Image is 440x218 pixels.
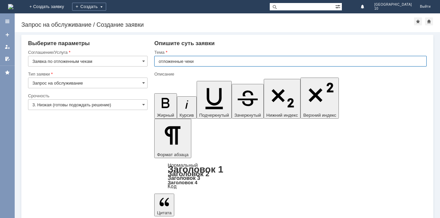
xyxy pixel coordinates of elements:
button: Цитата [154,194,174,216]
span: Зачеркнутый [234,113,261,118]
a: Перейти на домашнюю страницу [8,4,13,9]
span: Цитата [157,210,172,215]
button: Нижний индекс [264,79,301,119]
span: Расширенный поиск [335,3,342,9]
a: Заголовок 1 [168,164,223,175]
span: Жирный [157,113,174,118]
span: 10 [374,7,412,11]
span: Верхний индекс [303,113,336,118]
span: Курсив [180,113,194,118]
img: logo [8,4,13,9]
span: Опишите суть заявки [154,40,215,46]
button: Верхний индекс [300,78,339,119]
a: Заголовок 3 [168,175,200,181]
button: Зачеркнутый [232,84,264,119]
span: Выберите параметры [28,40,90,46]
a: Мои согласования [2,53,13,64]
div: Тип заявки [28,72,146,76]
a: Создать заявку [2,29,13,40]
button: Курсив [177,96,197,119]
a: Заголовок 2 [168,170,209,178]
a: Мои заявки [2,41,13,52]
span: [GEOGRAPHIC_DATA] [374,3,412,7]
a: Нормальный [168,162,198,168]
a: Заголовок 4 [168,180,197,185]
div: Добавить в избранное [414,17,422,25]
div: Срочность [28,94,146,98]
div: Создать [72,3,106,11]
button: Жирный [154,93,177,119]
div: Соглашение/Услуга [28,50,146,54]
a: Код [168,184,177,190]
div: Формат абзаца [154,163,427,189]
span: Формат абзаца [157,152,188,157]
div: Сделать домашней страницей [425,17,433,25]
button: Формат абзаца [154,119,191,158]
span: Подчеркнутый [199,113,229,118]
div: Описание [154,72,425,76]
button: Подчеркнутый [197,81,232,119]
div: Тема [154,50,425,54]
span: Нижний индекс [266,113,298,118]
div: Запрос на обслуживание / Создание заявки [21,21,414,28]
